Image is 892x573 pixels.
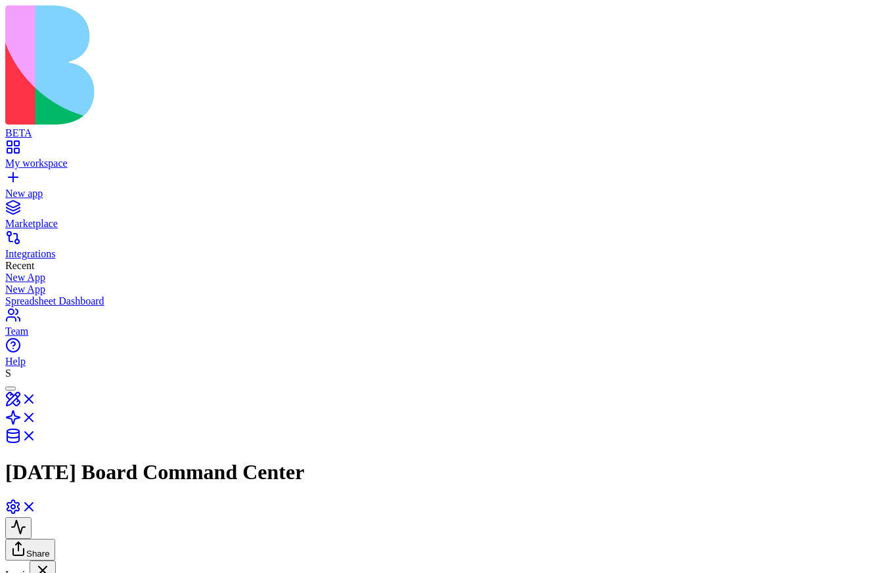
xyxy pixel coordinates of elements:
div: Help [5,356,887,368]
span: Recent [5,260,34,271]
a: BETA [5,116,887,139]
a: New App [5,272,887,284]
div: Integrations [5,248,887,260]
div: Marketplace [5,218,887,230]
div: New app [5,188,887,200]
img: logo [5,5,533,125]
a: Marketplace [5,206,887,230]
a: Integrations [5,236,887,260]
div: BETA [5,127,887,139]
a: New app [5,176,887,200]
a: Team [5,314,887,337]
button: Share [5,539,55,561]
div: My workspace [5,158,887,169]
a: Spreadsheet Dashboard [5,295,887,307]
div: Team [5,326,887,337]
a: My workspace [5,146,887,169]
a: New App [5,284,887,295]
a: Help [5,344,887,368]
span: S [5,368,11,379]
h1: [DATE] Board Command Center [5,460,887,484]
